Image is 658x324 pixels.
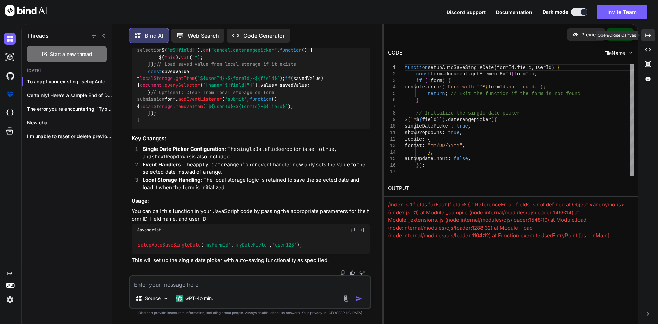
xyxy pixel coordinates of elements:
[436,117,439,122] span: }
[442,78,445,83] span: )
[388,77,396,84] div: 3
[543,9,568,15] span: Dark mode
[243,32,285,40] p: Code Generator
[285,75,291,81] span: if
[137,227,161,233] span: Javascript
[143,146,224,152] strong: Single Date Picker Configuration
[422,117,436,122] span: field
[508,84,540,90] span: not found.`
[384,180,638,196] h2: OUTPUT
[494,65,497,70] span: (
[448,156,451,161] span: :
[462,143,465,148] span: ,
[416,78,422,83] span: if
[488,84,505,90] span: formId
[236,103,260,109] span: ${formId}
[419,117,422,122] span: {
[176,295,183,302] img: GPT-4o mini
[388,201,634,255] div: /index.js:1 fields.forEach(field => { ^ ReferenceError: fields is not defined at Object.<anonymou...
[410,117,416,122] span: `#
[255,75,277,81] span: ${field}
[203,47,208,53] span: on
[514,65,517,70] span: ,
[442,130,445,135] span: :
[405,136,422,142] span: locale
[442,84,445,90] span: (
[200,75,225,81] span: ${userId}
[442,71,445,77] span: =
[27,133,112,140] p: I'm unable to reset or delete previous c...
[175,75,195,81] span: getItem
[197,75,280,81] span: ` - - `
[451,91,580,96] span: // Exit the function if the form is not found
[425,78,427,83] span: (
[388,49,402,57] div: CODE
[407,117,410,122] span: (
[557,65,560,70] span: {
[359,270,365,275] img: dislike
[181,54,189,60] span: val
[491,117,494,122] span: (
[137,176,370,192] li: : The local storage logic is retained to save the selected date and load it when the form is init...
[340,270,345,275] img: copy
[164,82,200,88] span: querySelector
[416,176,554,181] span: // Event handler for applying the date selection
[27,119,112,126] p: New chat
[483,84,485,90] span: $
[137,40,266,53] span: // Event handler for canceling the date selection
[428,65,494,70] span: setupAutoSaveSingleDate
[496,9,532,16] button: Documentation
[27,78,112,85] p: To adapt your existing `setupAutoSaveDat...
[517,65,531,70] span: field
[416,117,419,122] span: $
[143,177,200,183] strong: Local Storage Handling
[447,9,486,15] span: Discord Support
[206,103,288,109] span: ` - - `
[445,91,448,96] span: ;
[419,163,422,168] span: )
[445,84,482,90] span: `Form with ID
[388,64,396,71] div: 1
[416,163,419,168] span: }
[5,5,47,16] img: Bind AI
[531,65,534,70] span: ,
[388,110,396,117] div: 8
[4,70,16,82] img: githubDark
[428,143,462,148] span: "MM/DD/YYYY"
[4,294,16,305] img: settings
[388,84,396,91] div: 4
[137,145,370,161] li: : The option is set to , and is also included.
[405,65,428,70] span: function
[468,123,471,129] span: ,
[453,156,468,161] span: false
[342,295,350,302] img: attachment
[151,153,192,160] code: showDropdowns
[448,78,451,83] span: {
[430,78,442,83] span: form
[447,9,486,16] button: Discord Support
[22,68,112,73] h2: [DATE]
[416,97,419,103] span: }
[137,161,370,176] li: : The event handler now only sets the value to the selected date instead of a range.
[272,242,297,248] span: 'user123'
[543,84,546,90] span: ;
[405,156,448,161] span: autoUpdateInput
[143,161,181,168] strong: Event Handlers
[192,54,197,60] span: ""
[228,75,252,81] span: ${formId}
[456,123,468,129] span: true
[445,117,448,122] span: .
[505,84,508,90] span: }
[208,103,233,109] span: ${userId}
[350,227,356,233] img: copy
[511,71,514,77] span: (
[388,130,396,136] div: 11
[445,71,468,77] span: document
[358,227,365,233] img: Open in Browser
[572,32,578,38] img: preview
[388,136,396,143] div: 12
[388,156,396,162] div: 15
[596,31,638,40] div: Open/Close Canvas
[27,92,112,99] p: Certainly! Here’s a sample End of Day (E...
[350,270,355,275] img: like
